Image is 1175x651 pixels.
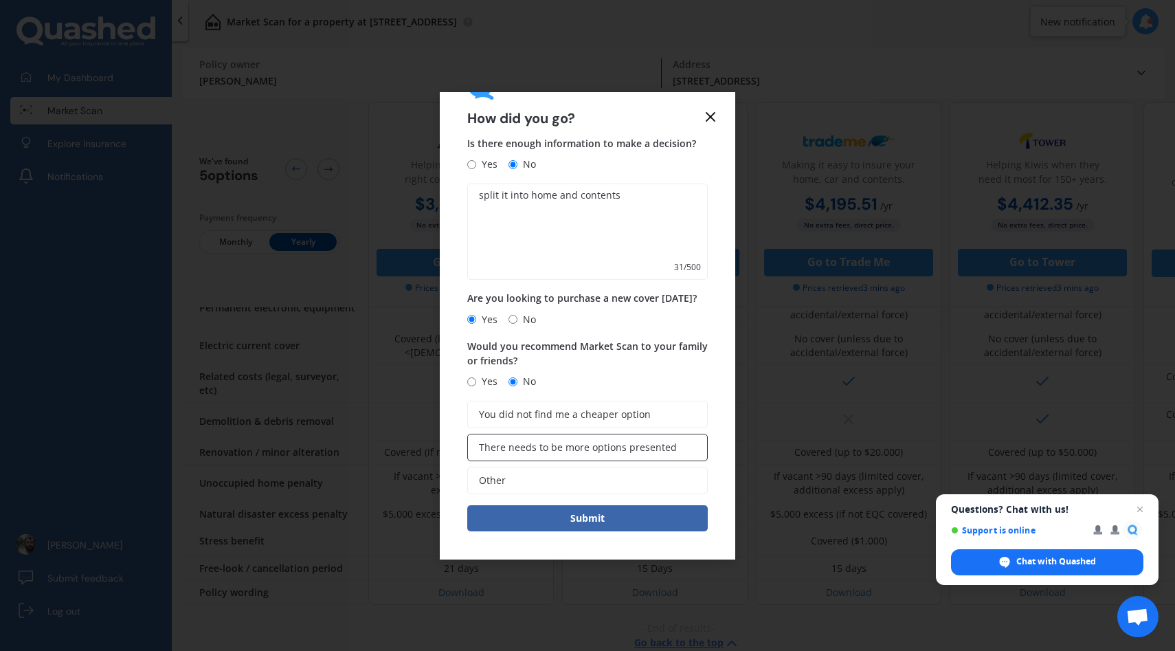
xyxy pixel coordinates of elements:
[508,377,517,386] input: No
[508,315,517,324] input: No
[467,160,476,169] input: Yes
[1016,555,1096,568] span: Chat with Quashed
[1117,596,1159,637] div: Open chat
[951,504,1143,515] span: Questions? Chat with us!
[467,315,476,324] input: Yes
[479,475,506,487] span: Other
[467,377,476,386] input: Yes
[508,160,517,169] input: No
[467,340,708,367] span: Would you recommend Market Scan to your family or friends?
[517,156,536,173] span: No
[467,505,708,531] button: Submit
[476,311,497,328] span: Yes
[1132,501,1148,518] span: Close chat
[467,137,696,150] span: Is there enough information to make a decision?
[517,311,536,328] span: No
[476,156,497,173] span: Yes
[951,549,1143,575] div: Chat with Quashed
[476,373,497,390] span: Yes
[479,409,651,421] span: You did not find me a cheaper option
[467,71,708,126] div: How did you go?
[517,373,536,390] span: No
[674,261,701,274] span: 31 / 500
[467,184,708,280] textarea: split it into home and contents
[479,442,677,454] span: There needs to be more options presented
[467,292,697,305] span: Are you looking to purchase a new cover [DATE]?
[951,525,1084,536] span: Support is online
